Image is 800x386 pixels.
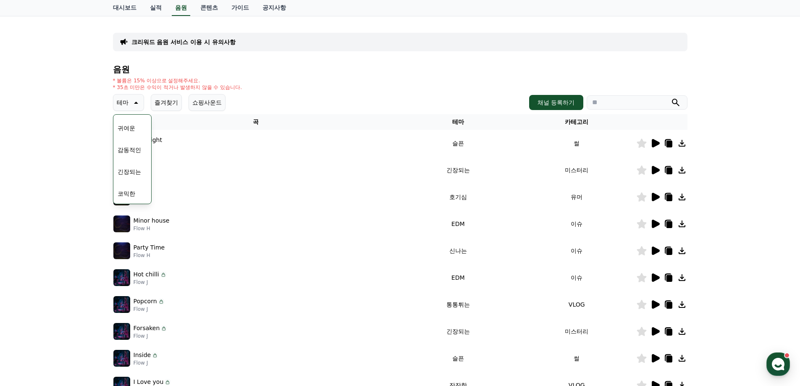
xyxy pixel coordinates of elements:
span: 설정 [130,279,140,286]
td: 썰 [517,345,636,372]
td: 신나는 [399,237,517,264]
td: 슬픈 [399,345,517,372]
button: 긴장되는 [114,163,144,181]
p: Flow H [134,225,170,232]
td: EDM [399,264,517,291]
td: 이슈 [517,210,636,237]
img: music [113,215,130,232]
img: music [113,323,130,340]
p: Flow J [134,306,165,312]
a: 크리워드 음원 서비스 이용 시 유의사항 [131,38,236,46]
button: 즐겨찾기 [151,94,182,111]
img: music [113,269,130,286]
button: 채널 등록하기 [529,95,583,110]
td: 슬픈 [399,130,517,157]
td: 썰 [517,130,636,157]
button: 감동적인 [114,141,144,159]
span: 대화 [77,279,87,286]
p: Flow J [134,333,168,339]
td: 긴장되는 [399,157,517,184]
button: 테마 [113,94,144,111]
a: 설정 [108,266,161,287]
td: 미스터리 [517,318,636,345]
td: 미스터리 [517,157,636,184]
p: Popcorn [134,297,157,306]
td: 통통튀는 [399,291,517,318]
a: 홈 [3,266,55,287]
td: VLOG [517,291,636,318]
p: 테마 [117,97,129,108]
a: 대화 [55,266,108,287]
th: 카테고리 [517,114,636,130]
p: Forsaken [134,324,160,333]
td: 이슈 [517,237,636,264]
td: EDM [399,210,517,237]
p: Flow H [134,252,165,259]
p: Flow J [134,360,159,366]
p: * 35초 미만은 수익이 적거나 발생하지 않을 수 있습니다. [113,84,242,91]
th: 테마 [399,114,517,130]
img: music [113,242,130,259]
p: Sad Night [134,136,162,144]
td: 이슈 [517,264,636,291]
p: Minor house [134,216,170,225]
span: 홈 [26,279,31,286]
p: Hot chilli [134,270,159,279]
p: Flow J [134,279,167,286]
td: 긴장되는 [399,318,517,345]
h4: 음원 [113,65,687,74]
p: * 볼륨은 15% 이상으로 설정해주세요. [113,77,242,84]
img: music [113,350,130,367]
img: music [113,296,130,313]
th: 곡 [113,114,399,130]
button: 코믹한 [114,184,139,203]
p: Party Time [134,243,165,252]
button: 쇼핑사운드 [189,94,226,111]
td: 호기심 [399,184,517,210]
td: 유머 [517,184,636,210]
button: 귀여운 [114,119,139,137]
p: Inside [134,351,151,360]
